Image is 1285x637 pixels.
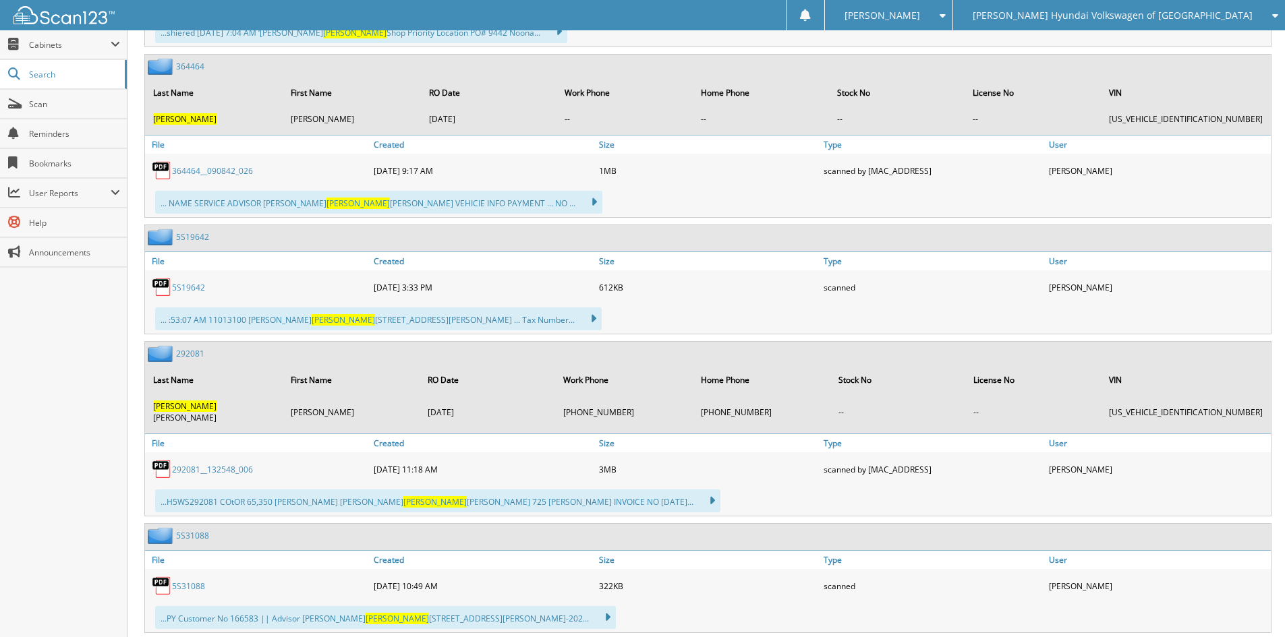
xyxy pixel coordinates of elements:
th: First Name [284,366,420,394]
a: Size [596,434,821,452]
span: User Reports [29,187,111,199]
div: [PERSON_NAME] [1046,456,1271,483]
th: License No [967,366,1101,394]
td: -- [558,108,693,130]
span: Search [29,69,118,80]
iframe: Chat Widget [1218,572,1285,637]
a: Created [370,551,596,569]
div: 3MB [596,456,821,483]
span: [PERSON_NAME] [326,198,390,209]
th: Work Phone [556,366,693,394]
span: [PERSON_NAME] [323,27,387,38]
td: [PERSON_NAME] [146,395,283,429]
td: [US_VEHICLE_IDENTIFICATION_NUMBER] [1102,108,1269,130]
a: 5S19642 [176,231,209,243]
a: Size [596,252,821,270]
a: Size [596,135,821,154]
a: Type [820,135,1046,154]
div: 612KB [596,274,821,301]
span: Scan [29,98,120,110]
a: 292081 [176,348,204,359]
a: Created [370,252,596,270]
span: Help [29,217,120,229]
div: scanned by [MAC_ADDRESS] [820,157,1046,184]
span: Reminders [29,128,120,140]
th: Work Phone [558,79,693,107]
div: [DATE] 3:33 PM [370,274,596,301]
a: Created [370,135,596,154]
td: -- [694,108,829,130]
td: [PERSON_NAME] [284,395,420,429]
td: [DATE] [422,108,557,130]
td: -- [967,395,1101,429]
th: First Name [284,79,420,107]
a: Size [596,551,821,569]
img: PDF.png [152,160,172,181]
a: File [145,135,370,154]
img: folder2.png [148,58,176,75]
img: PDF.png [152,576,172,596]
div: ...shiered [DATE] 7:04 AM ‘[PERSON_NAME] Shop Priority Location PO# 9442 Noona... [155,20,567,43]
span: Cabinets [29,39,111,51]
div: [DATE] 9:17 AM [370,157,596,184]
a: File [145,551,370,569]
td: [US_VEHICLE_IDENTIFICATION_NUMBER] [1102,395,1269,429]
th: VIN [1102,79,1269,107]
div: 322KB [596,572,821,599]
div: ... :53:07 AM 11013100 [PERSON_NAME] [STREET_ADDRESS][PERSON_NAME] ... Tax Number... [155,307,602,330]
th: License No [966,79,1101,107]
a: Type [820,551,1046,569]
td: -- [832,395,965,429]
span: Announcements [29,247,120,258]
div: [DATE] 10:49 AM [370,572,596,599]
div: scanned [820,572,1046,599]
a: 292081__132548_006 [172,464,253,475]
td: [PHONE_NUMBER] [694,395,830,429]
th: Home Phone [694,79,829,107]
div: ...H5WS292081 COtOR 65,350 [PERSON_NAME] [PERSON_NAME] [PERSON_NAME] 725 [PERSON_NAME] INVOICE NO... [155,489,720,512]
span: [PERSON_NAME] [312,314,375,326]
span: [PERSON_NAME] [153,400,217,412]
span: [PERSON_NAME] Hyundai Volkswagen of [GEOGRAPHIC_DATA] [973,11,1253,20]
div: [PERSON_NAME] [1046,157,1271,184]
td: [DATE] [421,395,555,429]
th: RO Date [421,366,555,394]
th: Last Name [146,79,283,107]
div: scanned [820,274,1046,301]
a: User [1046,135,1271,154]
div: [PERSON_NAME] [1046,274,1271,301]
td: -- [830,108,965,130]
th: Last Name [146,366,283,394]
a: Created [370,434,596,452]
a: Type [820,434,1046,452]
td: [PHONE_NUMBER] [556,395,693,429]
th: VIN [1102,366,1269,394]
th: Stock No [830,79,965,107]
div: [PERSON_NAME] [1046,572,1271,599]
span: [PERSON_NAME] [153,113,217,125]
div: [DATE] 11:18 AM [370,456,596,483]
a: 364464__090842_026 [172,165,253,177]
th: Stock No [832,366,965,394]
span: [PERSON_NAME] [403,496,467,508]
img: folder2.png [148,229,176,245]
a: File [145,252,370,270]
a: Type [820,252,1046,270]
img: scan123-logo-white.svg [13,6,115,24]
span: Bookmarks [29,158,120,169]
th: Home Phone [694,366,830,394]
span: [PERSON_NAME] [366,613,429,624]
a: User [1046,252,1271,270]
td: -- [966,108,1101,130]
a: User [1046,551,1271,569]
span: [PERSON_NAME] [845,11,920,20]
div: ... NAME SERVICE ADVISOR [PERSON_NAME] [PERSON_NAME] VEHICIE INFO PAYMENT ... NO ... [155,191,602,214]
img: PDF.png [152,459,172,479]
div: scanned by [MAC_ADDRESS] [820,456,1046,483]
a: User [1046,434,1271,452]
a: File [145,434,370,452]
a: 5S31088 [176,530,209,541]
img: folder2.png [148,527,176,544]
a: 5S19642 [172,282,205,293]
